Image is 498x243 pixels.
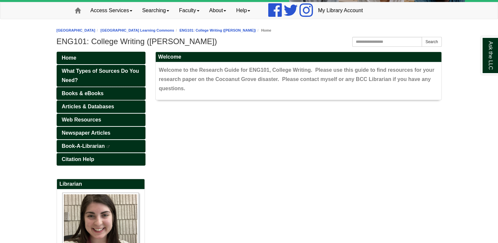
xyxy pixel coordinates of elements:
span: What Types of Sources Do You Need? [62,68,139,83]
a: ENG101: College Writing ([PERSON_NAME]) [179,28,256,32]
span: Book-A-Librarian [62,143,105,149]
a: Home [57,52,145,64]
span: Welcome to the Research Guide for ENG101, College Writing. Please use this guide to find resource... [159,67,434,91]
span: Articles & Databases [62,104,114,109]
button: Search [422,37,441,47]
span: Home [62,55,76,61]
a: Web Resources [57,114,145,126]
a: Book-A-Librarian [57,140,145,152]
span: Web Resources [62,117,101,122]
nav: breadcrumb [57,27,442,34]
a: My Library Account [313,2,368,19]
span: Books & eBooks [62,91,104,96]
span: Newspaper Articles [62,130,111,136]
h1: ENG101: College Writing ([PERSON_NAME]) [57,37,442,46]
a: About [204,2,231,19]
i: This link opens in a new window [106,145,110,148]
a: Searching [137,2,174,19]
a: Help [231,2,255,19]
a: What Types of Sources Do You Need? [57,65,145,87]
span: Citation Help [62,156,94,162]
a: Newspaper Articles [57,127,145,139]
a: Citation Help [57,153,145,166]
a: Faculty [174,2,204,19]
a: [GEOGRAPHIC_DATA] [57,28,95,32]
h2: Librarian [57,179,144,189]
a: Access Services [86,2,137,19]
a: Articles & Databases [57,100,145,113]
h2: Welcome [156,52,441,62]
a: Books & eBooks [57,87,145,100]
a: [GEOGRAPHIC_DATA] Learning Commons [100,28,174,32]
li: Home [256,27,271,34]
